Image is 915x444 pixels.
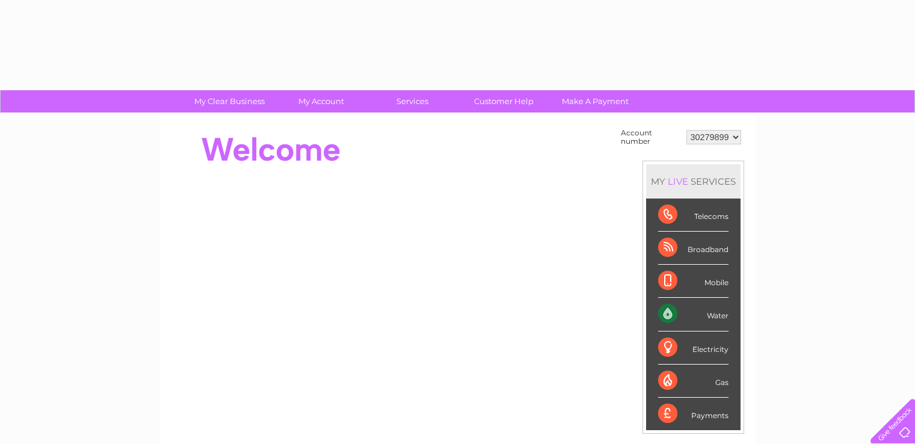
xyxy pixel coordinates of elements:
[618,126,683,149] td: Account number
[658,398,729,430] div: Payments
[658,298,729,331] div: Water
[665,176,691,187] div: LIVE
[180,90,279,113] a: My Clear Business
[658,265,729,298] div: Mobile
[658,365,729,398] div: Gas
[546,90,645,113] a: Make A Payment
[658,199,729,232] div: Telecoms
[646,164,741,199] div: MY SERVICES
[454,90,553,113] a: Customer Help
[363,90,462,113] a: Services
[658,232,729,265] div: Broadband
[271,90,371,113] a: My Account
[658,331,729,365] div: Electricity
